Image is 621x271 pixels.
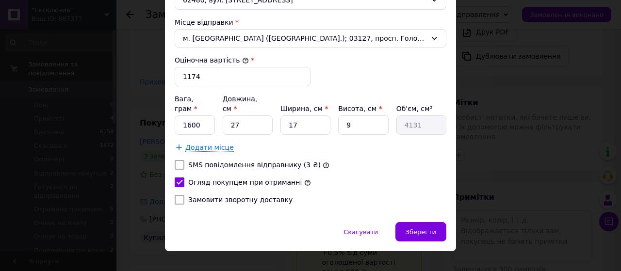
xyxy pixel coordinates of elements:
[223,95,258,112] label: Довжина, см
[406,228,436,236] span: Зберегти
[183,33,426,43] span: м. [GEOGRAPHIC_DATA] ([GEOGRAPHIC_DATA].); 03127, просп. Голосіївський, 114
[185,143,234,152] span: Додати місце
[188,178,302,186] label: Огляд покупцем при отриманні
[188,196,293,204] label: Замовити зворотну доставку
[188,161,321,169] label: SMS повідомлення відправнику (3 ₴)
[175,95,197,112] label: Вага, грам
[396,104,446,113] div: Об'єм, см³
[175,17,446,27] div: Місце відправки
[280,105,328,112] label: Ширина, см
[175,56,249,64] label: Оціночна вартість
[343,228,378,236] span: Скасувати
[338,105,382,112] label: Висота, см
